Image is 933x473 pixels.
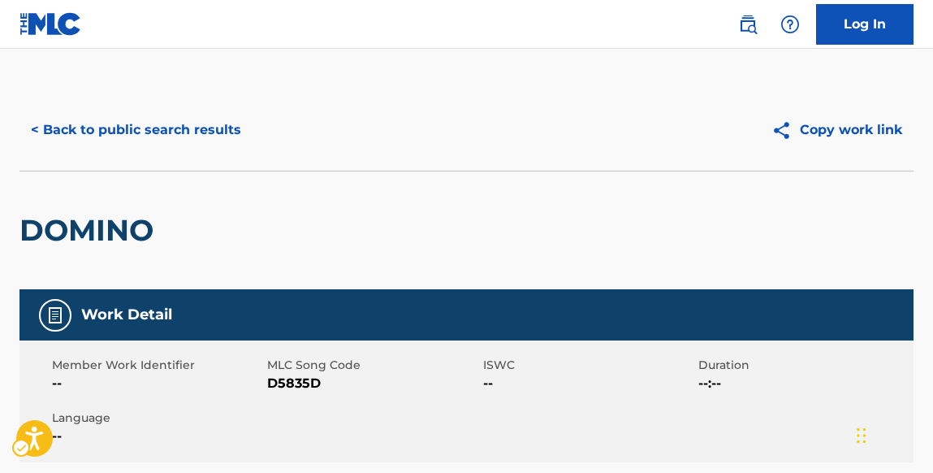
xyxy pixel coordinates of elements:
[19,212,162,249] h2: DOMINO
[19,12,82,36] img: MLC Logo
[780,15,800,34] img: help
[52,374,263,393] span: --
[52,427,263,446] span: --
[852,395,933,473] div: Chat Widget
[483,374,694,393] span: --
[760,110,914,150] button: Copy work link
[738,15,758,34] img: search
[816,4,914,45] a: Log In
[267,374,478,393] span: D5835D
[698,374,909,393] span: --:--
[852,395,933,473] iframe: Hubspot Iframe
[698,357,909,374] span: Duration
[267,357,478,374] span: MLC Song Code
[771,120,800,141] img: Copy work link
[19,110,253,150] button: < Back to public search results
[483,357,694,374] span: ISWC
[52,410,263,427] span: Language
[52,357,263,374] span: Member Work Identifier
[45,306,65,325] img: Work Detail
[857,411,866,460] div: Drag
[81,306,172,324] h5: Work Detail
